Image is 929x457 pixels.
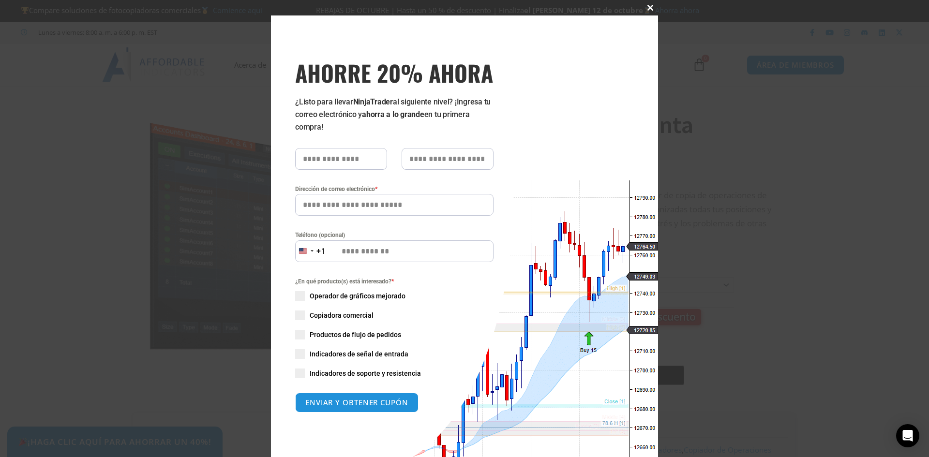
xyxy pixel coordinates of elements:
font: Indicadores de señal de entrada [310,350,408,358]
font: Operador de gráficos mejorado [310,292,405,300]
div: Abrir Intercom Messenger [896,424,919,447]
font: ahorra a lo grande [362,110,424,119]
font: Dirección de correo electrónico [295,186,375,192]
button: Selected country [295,240,326,262]
label: Operador de gráficos mejorado [295,291,494,301]
font: ¿En qué producto(s) está interesado? [295,278,391,285]
font: NinjaTrader [353,97,393,106]
font: ¿Listo para llevar [295,97,353,106]
label: Indicadores de señal de entrada [295,349,494,359]
label: Productos de flujo de pedidos [295,330,494,339]
font: al siguiente nivel? ¡Ingresa tu correo electrónico y [295,97,491,119]
font: Teléfono (opcional) [295,232,345,238]
label: Copiadora comercial [295,310,494,320]
font: Productos de flujo de pedidos [310,331,401,339]
label: Indicadores de soporte y resistencia [295,369,494,378]
font: ENVIAR Y OBTENER CUPÓN [305,398,408,407]
font: Copiadora comercial [310,311,374,319]
button: ENVIAR Y OBTENER CUPÓN [295,393,419,413]
font: AHORRE 20% AHORA [295,56,493,89]
font: Indicadores de soporte y resistencia [310,369,421,377]
div: +1 [316,245,326,258]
